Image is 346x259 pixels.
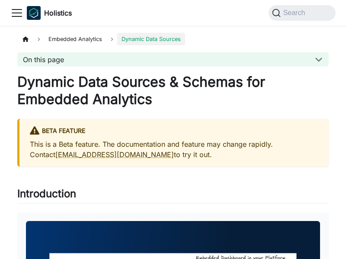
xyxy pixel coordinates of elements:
button: Search (Command+K) [269,5,336,21]
button: Toggle navigation bar [10,6,23,19]
a: HolisticsHolisticsHolistics [27,6,72,20]
nav: Breadcrumbs [17,33,329,45]
h2: Introduction [17,187,329,204]
h1: Dynamic Data Sources & Schemas for Embedded Analytics [17,73,329,108]
b: Holistics [44,8,72,18]
p: This is a Beta feature. The documentation and feature may change rapidly. Contact to try it out. [30,139,318,160]
a: Home page [17,33,34,45]
div: BETA FEATURE [30,126,318,137]
img: Holistics [27,6,41,20]
span: Embedded Analytics [44,33,106,45]
span: Dynamic Data Sources [117,33,185,45]
button: On this page [17,52,329,66]
a: [EMAIL_ADDRESS][DOMAIN_NAME] [55,150,174,159]
span: Search [281,9,311,17]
